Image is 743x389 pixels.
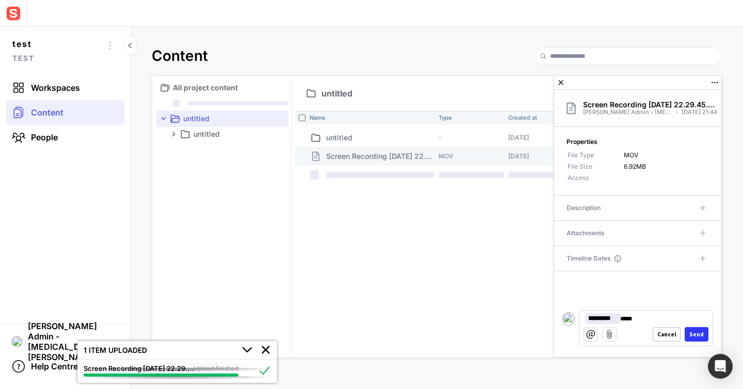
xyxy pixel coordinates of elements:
[242,345,252,355] img: icon-outline__arrow-up.svg
[152,47,208,65] h2: Content
[12,37,102,51] span: test
[183,112,272,125] p: untitled
[6,100,124,125] a: Content
[261,345,271,355] img: icon-outline__close.svg
[158,82,286,94] a: All project content
[583,101,721,109] div: Screen Recording [DATE] 22.29.45.mov
[305,111,434,124] th: Name
[689,332,704,337] div: Send
[84,345,242,355] div: 1 Item Uploaded
[624,151,708,160] div: MOV
[321,89,352,98] span: untitled
[567,227,605,239] span: Attachments
[4,4,23,23] img: sensat
[31,83,80,93] span: Workspaces
[504,147,574,166] td: [DATE]
[326,151,434,161] p: Screen Recording [DATE] 22.29.45.mov
[310,132,434,144] a: untitled
[173,82,286,94] p: All project content
[31,107,63,118] span: Content
[685,327,708,342] button: Send
[12,51,102,65] span: test
[28,321,119,362] span: [PERSON_NAME] Admin - [MEDICAL_DATA][PERSON_NAME]
[504,111,574,124] th: Created at
[434,111,504,124] th: Type
[653,327,681,342] button: Cancel
[439,134,442,141] a: -
[179,128,286,140] a: untitled
[568,173,624,183] div: Access
[708,354,733,379] div: Open Intercom Messenger
[567,202,601,214] span: Description
[583,109,676,116] span: [PERSON_NAME] Admin - [MEDICAL_DATA][PERSON_NAME]
[169,112,286,125] a: untitled
[508,134,529,141] a: [DATE]
[567,252,611,265] span: Timeline Dates
[624,162,708,171] div: 6.92MB
[6,125,124,150] a: People
[193,128,272,140] p: untitled
[677,109,721,116] span: [DATE] 21:44
[434,147,504,166] td: MOV
[31,132,58,142] span: People
[193,364,238,374] div: Upload finished
[6,354,124,379] a: Help Centre
[31,361,78,371] span: Help Centre
[6,75,124,100] a: Workspaces
[567,137,709,147] div: Properties
[568,162,624,171] div: File Size
[84,364,193,374] div: Screen Recording [DATE] 22.29.45.mov
[259,364,271,377] img: icon-outline__active.svg
[657,332,676,337] div: Cancel
[568,151,624,160] div: File Type
[326,132,434,143] p: untitled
